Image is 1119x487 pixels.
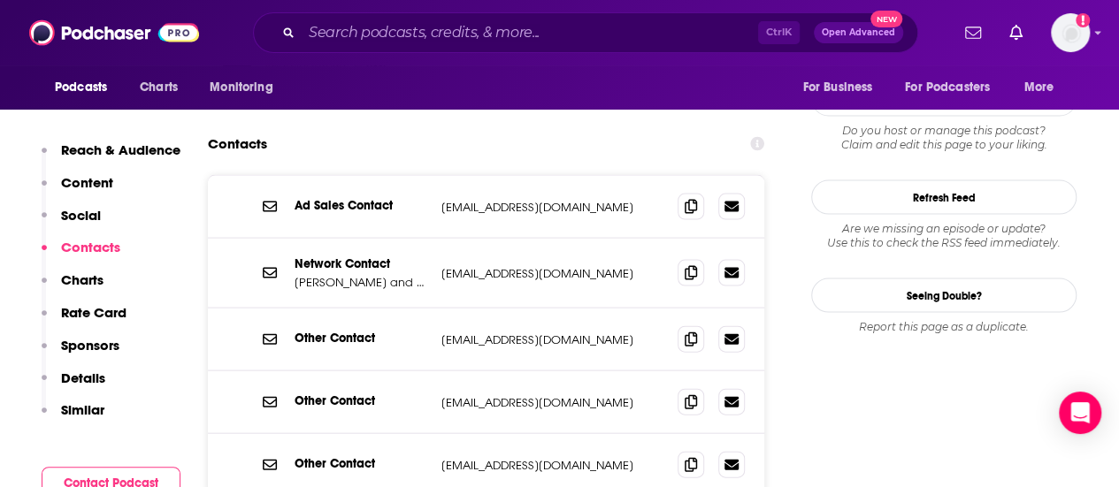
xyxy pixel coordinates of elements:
[958,18,988,48] a: Show notifications dropdown
[253,12,918,53] div: Search podcasts, credits, & more...
[61,207,101,224] p: Social
[42,207,101,240] button: Social
[42,239,120,271] button: Contacts
[42,369,105,402] button: Details
[811,278,1077,313] a: Seeing Double?
[1051,13,1090,52] img: User Profile
[42,141,180,174] button: Reach & Audience
[61,174,113,191] p: Content
[1051,13,1090,52] button: Show profile menu
[42,304,126,337] button: Rate Card
[128,71,188,104] a: Charts
[295,456,427,471] p: Other Contact
[42,271,103,304] button: Charts
[811,222,1077,250] div: Are we missing an episode or update? Use this to check the RSS feed immediately.
[208,127,267,161] h2: Contacts
[441,266,663,281] p: [EMAIL_ADDRESS][DOMAIN_NAME]
[61,304,126,321] p: Rate Card
[870,11,902,27] span: New
[295,393,427,408] p: Other Contact
[1024,75,1054,100] span: More
[814,22,903,43] button: Open AdvancedNew
[1076,13,1090,27] svg: Add a profile image
[55,75,107,100] span: Podcasts
[905,75,990,100] span: For Podcasters
[295,275,427,290] p: [PERSON_NAME] and [PERSON_NAME]
[295,331,427,346] p: Other Contact
[210,75,272,100] span: Monitoring
[302,19,758,47] input: Search podcasts, credits, & more...
[295,198,427,213] p: Ad Sales Contact
[441,395,663,410] p: [EMAIL_ADDRESS][DOMAIN_NAME]
[42,401,104,434] button: Similar
[811,180,1077,215] button: Refresh Feed
[295,256,427,271] p: Network Contact
[61,141,180,158] p: Reach & Audience
[61,369,105,386] p: Details
[61,239,120,255] p: Contacts
[140,75,178,100] span: Charts
[29,16,199,49] img: Podchaser - Follow, Share and Rate Podcasts
[802,75,872,100] span: For Business
[42,174,113,207] button: Content
[61,337,119,354] p: Sponsors
[1051,13,1090,52] span: Logged in as AtriaBooks
[42,337,119,369] button: Sponsors
[1012,71,1077,104] button: open menu
[61,401,104,418] p: Similar
[811,320,1077,334] div: Report this page as a duplicate.
[197,71,295,104] button: open menu
[1059,392,1101,434] div: Open Intercom Messenger
[758,21,800,44] span: Ctrl K
[1002,18,1030,48] a: Show notifications dropdown
[441,200,663,215] p: [EMAIL_ADDRESS][DOMAIN_NAME]
[790,71,894,104] button: open menu
[441,332,663,347] p: [EMAIL_ADDRESS][DOMAIN_NAME]
[441,458,663,473] p: [EMAIL_ADDRESS][DOMAIN_NAME]
[811,124,1077,138] span: Do you host or manage this podcast?
[811,124,1077,152] div: Claim and edit this page to your liking.
[42,71,130,104] button: open menu
[822,28,895,37] span: Open Advanced
[893,71,1016,104] button: open menu
[61,271,103,288] p: Charts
